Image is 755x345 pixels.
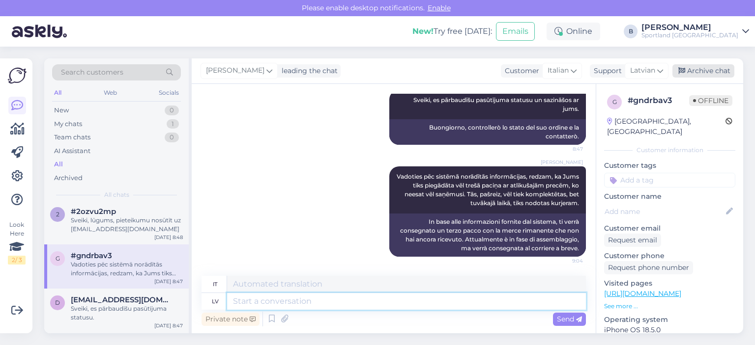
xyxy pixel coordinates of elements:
[496,22,535,41] button: Emails
[55,299,60,306] span: d
[612,98,617,106] span: g
[165,133,179,142] div: 0
[165,106,179,115] div: 0
[541,159,583,166] span: [PERSON_NAME]
[397,173,581,207] span: Vadoties pēc sistēmā norādītās informācijas, redzam, ka Jums tiks piegādāta vēl trešā paciņa ar a...
[604,223,735,234] p: Customer email
[604,251,735,261] p: Customer phone
[547,23,600,40] div: Online
[54,146,90,156] div: AI Assistant
[624,25,638,38] div: B
[604,261,693,274] div: Request phone number
[54,106,69,115] div: New
[590,66,622,76] div: Support
[412,26,492,37] div: Try free [DATE]:
[71,251,112,260] span: #gndrbav3
[425,3,454,12] span: Enable
[71,216,183,234] div: Sveiki, lūgums, pieteikumu nosūtīt uz [EMAIL_ADDRESS][DOMAIN_NAME]
[546,257,583,265] span: 9:04
[607,116,726,137] div: [GEOGRAPHIC_DATA], [GEOGRAPHIC_DATA]
[102,86,119,99] div: Web
[604,191,735,202] p: Customer name
[278,66,338,76] div: leading the chat
[628,95,689,106] div: # gndrbav3
[604,173,735,187] input: Add a tag
[54,173,83,183] div: Archived
[8,220,26,265] div: Look Here
[212,293,219,310] div: lv
[689,95,732,106] span: Offline
[605,206,724,217] input: Add name
[412,27,434,36] b: New!
[389,213,586,257] div: In base alle informazioni fornite dal sistema, ti verrà consegnato un terzo pacco con la merce ri...
[56,211,59,218] span: 2
[56,255,60,262] span: g
[104,190,129,199] span: All chats
[557,315,582,323] span: Send
[641,31,738,39] div: Sportland [GEOGRAPHIC_DATA]
[501,66,539,76] div: Customer
[546,145,583,153] span: 8:47
[157,86,181,99] div: Socials
[413,96,581,112] span: Sveiki, es pārbaudīšu pasūtījuma statusu un sazināšos ar jums.
[71,295,173,304] span: darmanin.alan@gmail.com
[52,86,63,99] div: All
[71,207,116,216] span: #2ozvu2mp
[71,260,183,278] div: Vadoties pēc sistēmā norādītās informācijas, redzam, ka Jums tiks piegādāta vēl trešā paciņa ar a...
[202,313,260,326] div: Private note
[604,302,735,311] p: See more ...
[71,304,183,322] div: Sveiki, es pārbaudīšu pasūtījuma statusu.
[54,119,82,129] div: My chats
[8,256,26,265] div: 2 / 3
[604,160,735,171] p: Customer tags
[54,159,63,169] div: All
[604,289,681,298] a: [URL][DOMAIN_NAME]
[8,66,27,85] img: Askly Logo
[604,325,735,335] p: iPhone OS 18.5.0
[641,24,749,39] a: [PERSON_NAME]Sportland [GEOGRAPHIC_DATA]
[154,322,183,329] div: [DATE] 8:47
[213,276,217,292] div: it
[389,119,586,145] div: Buongiorno, controllerò lo stato del suo ordine e la contatterò.
[672,64,734,78] div: Archive chat
[167,119,179,129] div: 1
[154,234,183,241] div: [DATE] 8:48
[604,315,735,325] p: Operating system
[154,278,183,285] div: [DATE] 8:47
[604,234,661,247] div: Request email
[641,24,738,31] div: [PERSON_NAME]
[548,65,569,76] span: Italian
[61,67,123,78] span: Search customers
[604,146,735,155] div: Customer information
[54,133,90,142] div: Team chats
[604,278,735,289] p: Visited pages
[630,65,655,76] span: Latvian
[206,65,264,76] span: [PERSON_NAME]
